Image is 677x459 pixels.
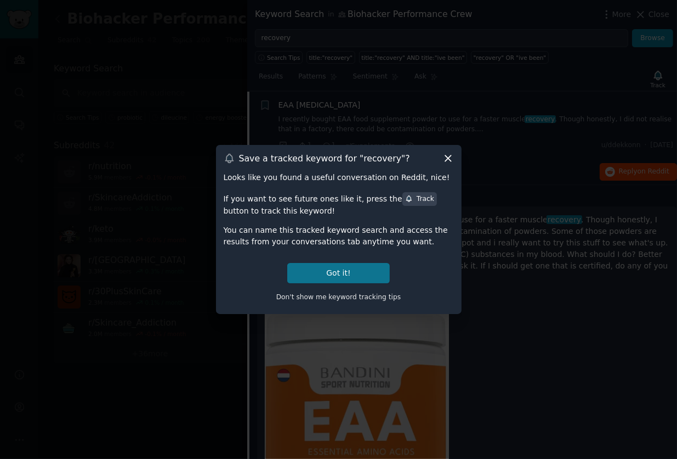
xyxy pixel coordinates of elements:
div: Looks like you found a useful conversation on Reddit, nice! [224,172,454,183]
div: If you want to see future ones like it, press the button to track this keyword! [224,191,454,216]
div: You can name this tracked keyword search and access the results from your conversations tab anyti... [224,225,454,248]
button: Got it! [287,263,389,283]
h3: Save a tracked keyword for " recovery "? [239,153,410,164]
div: Track [405,194,434,204]
span: Don't show me keyword tracking tips [276,293,401,301]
